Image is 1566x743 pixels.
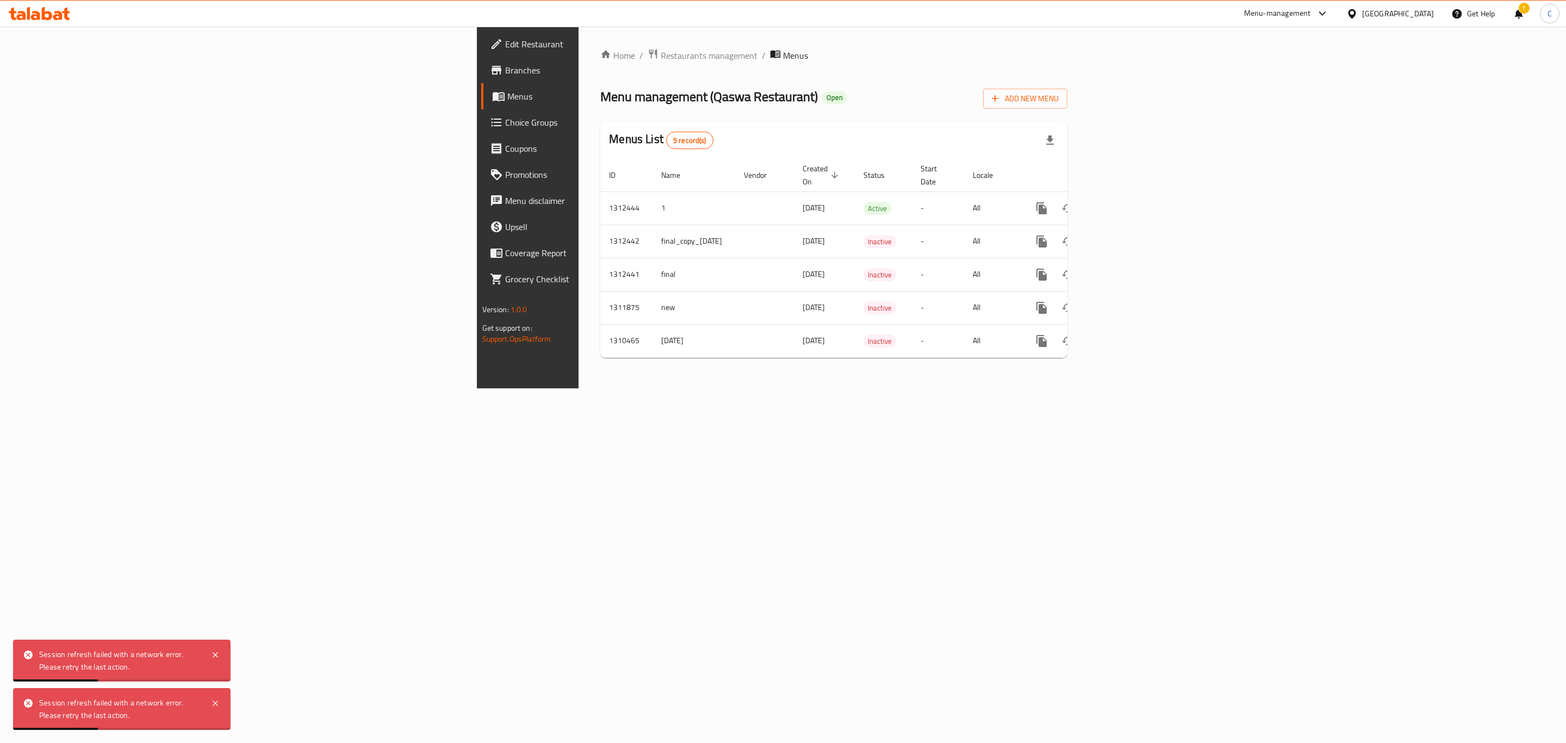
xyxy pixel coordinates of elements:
div: [GEOGRAPHIC_DATA] [1362,8,1434,20]
button: Add New Menu [983,89,1067,109]
span: 1.0.0 [511,302,527,317]
span: Promotions [505,168,730,181]
td: All [964,225,1020,258]
span: [DATE] [803,300,825,314]
span: Add New Menu [992,92,1059,106]
a: Branches [481,57,738,83]
div: Session refresh failed with a network error. Please retry the last action. [39,648,200,673]
a: Upsell [481,214,738,240]
span: Upsell [505,220,730,233]
nav: breadcrumb [600,48,1067,63]
span: Coupons [505,142,730,155]
span: C [1548,8,1552,20]
span: Open [822,93,847,102]
span: Inactive [863,302,896,314]
button: Change Status [1055,295,1081,321]
h2: Menus List [609,131,713,149]
td: All [964,258,1020,291]
td: All [964,191,1020,225]
a: Support.OpsPlatform [482,332,551,346]
span: Created On [803,162,842,188]
div: Total records count [666,132,713,149]
a: Promotions [481,162,738,188]
button: Change Status [1055,195,1081,221]
span: Locale [973,169,1007,182]
span: Coverage Report [505,246,730,259]
span: [DATE] [803,234,825,248]
td: - [912,324,964,357]
button: Change Status [1055,328,1081,354]
a: Coverage Report [481,240,738,266]
div: Inactive [863,268,896,281]
span: Branches [505,64,730,77]
span: Get support on: [482,321,532,335]
a: Grocery Checklist [481,266,738,292]
a: Menu disclaimer [481,188,738,214]
button: more [1029,262,1055,288]
table: enhanced table [600,159,1142,358]
a: Coupons [481,135,738,162]
div: Session refresh failed with a network error. Please retry the last action. [39,697,200,721]
td: All [964,324,1020,357]
a: Edit Restaurant [481,31,738,57]
td: - [912,291,964,324]
span: Status [863,169,899,182]
td: - [912,258,964,291]
span: Inactive [863,236,896,248]
span: [DATE] [803,201,825,215]
div: Export file [1037,127,1063,153]
td: All [964,291,1020,324]
li: / [762,49,766,62]
span: [DATE] [803,333,825,348]
span: Menus [507,90,730,103]
th: Actions [1020,159,1142,192]
button: Change Status [1055,262,1081,288]
span: Menu disclaimer [505,194,730,207]
span: Start Date [921,162,951,188]
div: Inactive [863,301,896,314]
a: Menus [481,83,738,109]
a: Choice Groups [481,109,738,135]
span: ID [609,169,630,182]
span: Inactive [863,335,896,348]
td: - [912,191,964,225]
div: Menu-management [1244,7,1311,20]
span: [DATE] [803,267,825,281]
span: Name [661,169,694,182]
button: more [1029,295,1055,321]
span: Inactive [863,269,896,281]
button: more [1029,228,1055,255]
span: Version: [482,302,509,317]
span: Active [863,202,891,215]
span: Choice Groups [505,116,730,129]
span: Edit Restaurant [505,38,730,51]
button: more [1029,195,1055,221]
span: 5 record(s) [667,135,713,146]
button: more [1029,328,1055,354]
button: Change Status [1055,228,1081,255]
div: Inactive [863,335,896,348]
td: - [912,225,964,258]
span: Menus [783,49,808,62]
span: Vendor [744,169,781,182]
span: Grocery Checklist [505,273,730,286]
